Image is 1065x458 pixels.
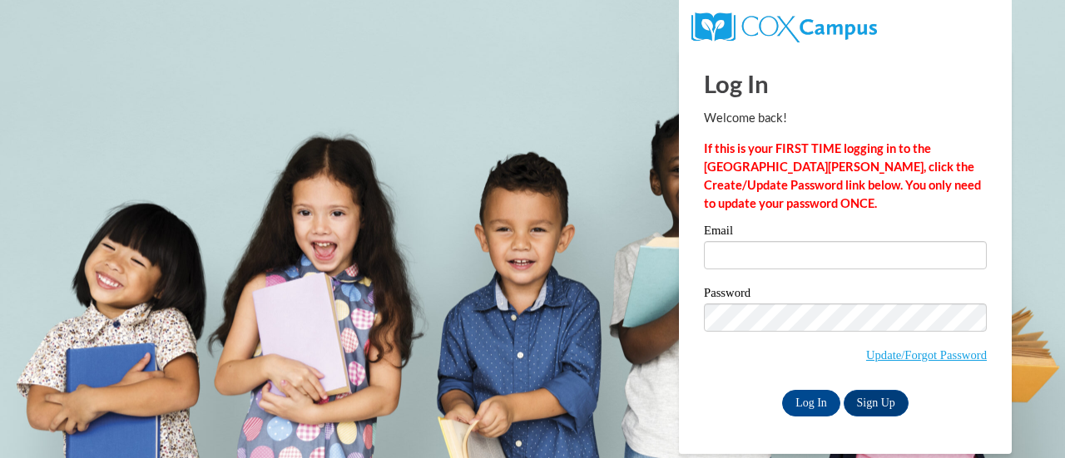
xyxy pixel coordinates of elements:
a: COX Campus [691,19,877,33]
label: Email [704,224,987,241]
label: Password [704,287,987,303]
a: Update/Forgot Password [866,348,987,362]
input: Log In [782,390,840,416]
h1: Log In [704,66,987,101]
strong: If this is your FIRST TIME logging in to the [GEOGRAPHIC_DATA][PERSON_NAME], click the Create/Upd... [704,141,981,210]
p: Welcome back! [704,109,987,127]
img: COX Campus [691,12,877,42]
a: Sign Up [844,390,909,416]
